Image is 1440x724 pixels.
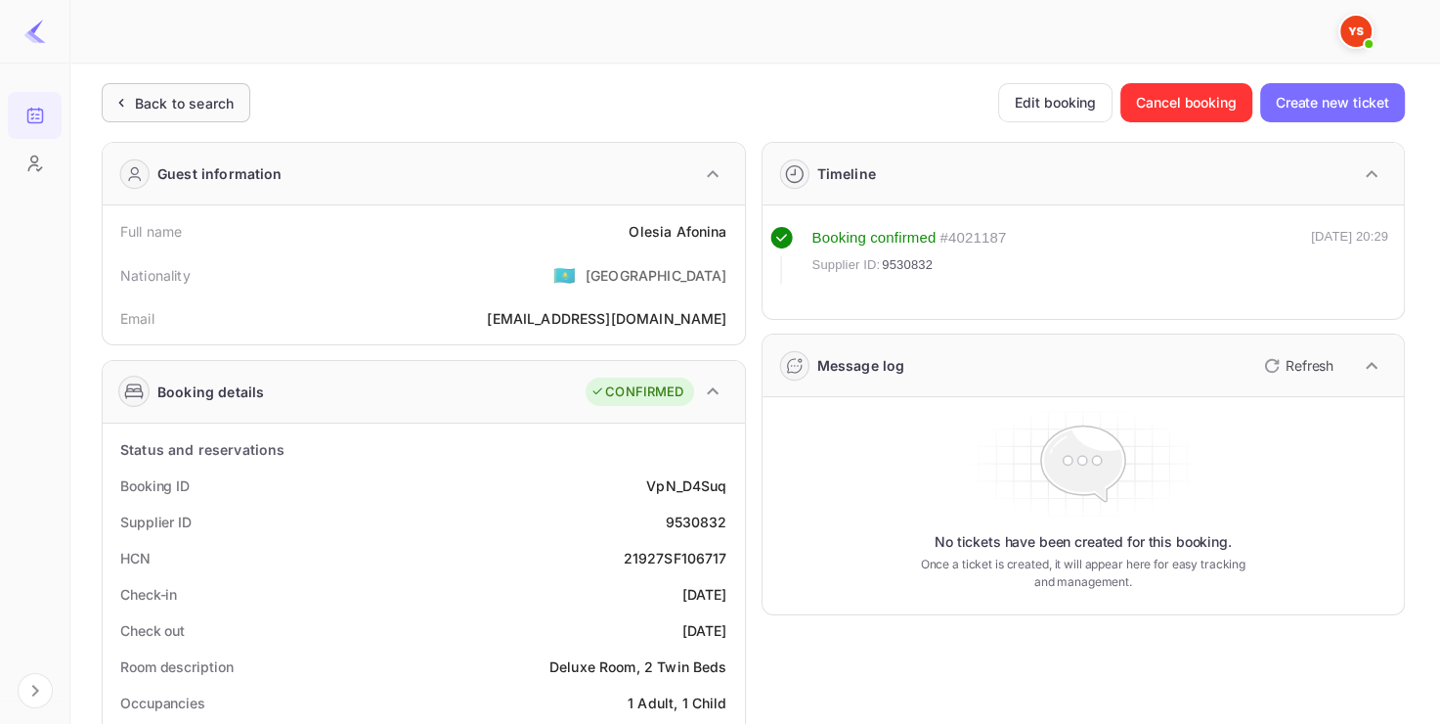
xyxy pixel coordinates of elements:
[812,227,937,249] div: Booking confirmed
[629,221,726,242] div: Olesia Afonina
[624,548,727,568] div: 21927SF106717
[487,308,726,329] div: [EMAIL_ADDRESS][DOMAIN_NAME]
[911,556,1255,591] p: Once a ticket is created, it will appear here for easy tracking and management.
[120,475,190,496] div: Booking ID
[120,620,185,641] div: Check out
[939,227,1006,249] div: # 4021187
[682,584,727,605] div: [DATE]
[1340,16,1372,47] img: Yandex Support
[882,255,933,275] span: 9530832
[817,355,905,376] div: Message log
[1311,227,1388,284] div: [DATE] 20:29
[157,382,264,402] div: Booking details
[120,439,284,460] div: Status and reservations
[23,20,47,43] img: LiteAPI
[646,475,726,496] div: VpN_D4Suq
[682,620,727,641] div: [DATE]
[590,383,683,402] div: CONFIRMED
[120,584,177,605] div: Check-in
[665,512,726,532] div: 9530832
[120,512,192,532] div: Supplier ID
[628,693,726,713] div: 1 Adult, 1 Child
[586,265,727,286] div: [GEOGRAPHIC_DATA]
[8,140,62,185] a: Customers
[812,255,881,275] span: Supplier ID:
[120,656,233,677] div: Room description
[8,92,62,137] a: Bookings
[1120,83,1252,122] button: Cancel booking
[1260,83,1405,122] button: Create new ticket
[120,265,191,286] div: Nationality
[135,93,234,113] div: Back to search
[120,693,205,713] div: Occupancies
[1286,355,1333,376] p: Refresh
[549,656,727,677] div: Deluxe Room, 2 Twin Beds
[120,548,151,568] div: HCN
[935,532,1232,552] p: No tickets have been created for this booking.
[817,163,876,184] div: Timeline
[157,163,283,184] div: Guest information
[998,83,1113,122] button: Edit booking
[553,257,576,293] span: United States
[18,673,53,708] button: Expand navigation
[1252,350,1341,382] button: Refresh
[120,308,154,329] div: Email
[120,221,182,242] div: Full name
